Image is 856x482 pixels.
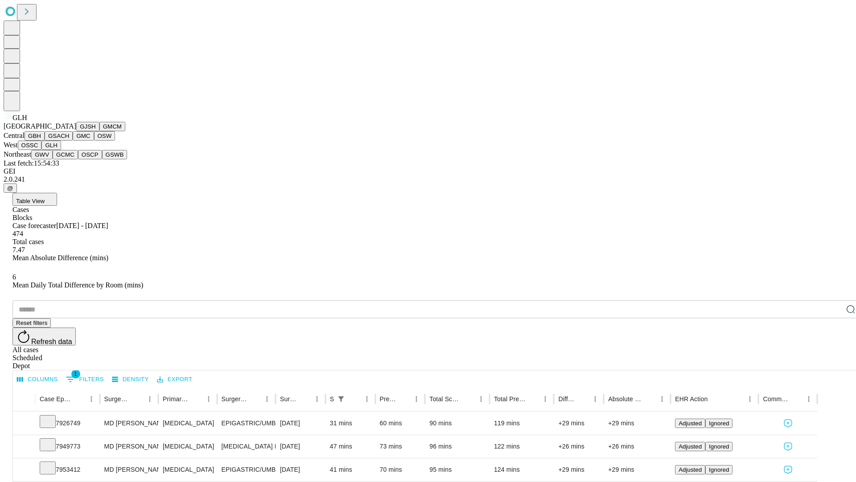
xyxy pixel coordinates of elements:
[361,393,373,405] button: Menu
[380,395,397,403] div: Predicted In Room Duration
[576,393,589,405] button: Sort
[709,466,729,473] span: Ignored
[643,393,656,405] button: Sort
[17,439,31,455] button: Expand
[40,435,95,458] div: 7949773
[104,395,130,403] div: Surgeon Name
[12,254,108,262] span: Mean Absolute Difference (mins)
[330,395,334,403] div: Scheduled In Room Duration
[675,465,705,474] button: Adjusted
[675,442,705,451] button: Adjusted
[558,435,599,458] div: +26 mins
[4,132,25,139] span: Central
[76,122,99,131] button: GJSH
[202,393,215,405] button: Menu
[222,412,271,435] div: EPIGASTRIC/UMBILICAL [MEDICAL_DATA] INITIAL < 3 CM REDUCIBLE
[298,393,311,405] button: Sort
[708,393,721,405] button: Sort
[222,395,247,403] div: Surgery Name
[744,393,756,405] button: Menu
[608,435,666,458] div: +26 mins
[494,412,550,435] div: 119 mins
[163,412,212,435] div: [MEDICAL_DATA]
[330,435,371,458] div: 47 mins
[163,395,189,403] div: Primary Service
[131,393,144,405] button: Sort
[56,222,108,229] span: [DATE] - [DATE]
[656,393,668,405] button: Menu
[78,150,102,159] button: OSCP
[462,393,475,405] button: Sort
[40,412,95,435] div: 7926749
[16,198,45,204] span: Table View
[527,393,539,405] button: Sort
[73,393,85,405] button: Sort
[675,395,708,403] div: EHR Action
[12,246,25,253] span: 7.47
[12,318,51,328] button: Reset filters
[40,458,95,481] div: 7953412
[222,458,271,481] div: EPIGASTRIC/UMBILICAL [MEDICAL_DATA] INITIAL < 3 CM INCARCERATED/STRANGULATED
[12,328,76,345] button: Refresh data
[12,273,16,281] span: 6
[64,372,106,386] button: Show filters
[429,435,485,458] div: 96 mins
[679,466,702,473] span: Adjusted
[85,393,98,405] button: Menu
[71,370,80,378] span: 1
[18,141,42,150] button: OSSC
[40,395,72,403] div: Case Epic Id
[261,393,273,405] button: Menu
[4,122,76,130] span: [GEOGRAPHIC_DATA]
[429,458,485,481] div: 95 mins
[4,141,18,149] span: West
[45,131,73,141] button: GSACH
[99,122,125,131] button: GMCM
[608,412,666,435] div: +29 mins
[709,443,729,450] span: Ignored
[4,183,17,193] button: @
[31,338,72,345] span: Refresh data
[763,395,789,403] div: Comments
[410,393,423,405] button: Menu
[311,393,323,405] button: Menu
[494,395,526,403] div: Total Predicted Duration
[280,395,297,403] div: Surgery Date
[280,458,321,481] div: [DATE]
[41,141,61,150] button: GLH
[53,150,78,159] button: GCMC
[163,458,212,481] div: [MEDICAL_DATA]
[12,222,56,229] span: Case forecaster
[380,435,421,458] div: 73 mins
[222,435,271,458] div: [MEDICAL_DATA] PARTIAL
[335,393,347,405] button: Show filters
[4,150,31,158] span: Northeast
[73,131,94,141] button: GMC
[380,458,421,481] div: 70 mins
[475,393,487,405] button: Menu
[330,458,371,481] div: 41 mins
[679,443,702,450] span: Adjusted
[7,185,13,191] span: @
[190,393,202,405] button: Sort
[248,393,261,405] button: Sort
[709,420,729,427] span: Ignored
[705,442,733,451] button: Ignored
[705,419,733,428] button: Ignored
[15,373,60,386] button: Select columns
[589,393,601,405] button: Menu
[330,412,371,435] div: 31 mins
[429,412,485,435] div: 90 mins
[280,412,321,435] div: [DATE]
[102,150,128,159] button: GSWB
[679,420,702,427] span: Adjusted
[104,435,154,458] div: MD [PERSON_NAME] [PERSON_NAME] Md
[4,175,852,183] div: 2.0.241
[280,435,321,458] div: [DATE]
[380,412,421,435] div: 60 mins
[429,395,461,403] div: Total Scheduled Duration
[110,373,151,386] button: Density
[494,435,550,458] div: 122 mins
[144,393,156,405] button: Menu
[17,462,31,478] button: Expand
